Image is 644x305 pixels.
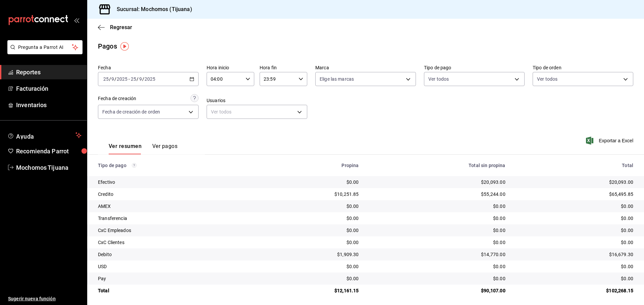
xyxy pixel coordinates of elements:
div: Pay [98,275,251,282]
div: Ver todos [207,105,307,119]
button: Pregunta a Parrot AI [7,40,83,54]
span: / [142,76,144,82]
label: Usuarios [207,98,307,103]
label: Tipo de orden [533,65,633,70]
label: Hora inicio [207,65,254,70]
div: $0.00 [261,203,359,210]
div: Transferencia [98,215,251,222]
div: $65,495.85 [516,191,633,198]
input: -- [139,76,142,82]
label: Hora fin [260,65,307,70]
div: $0.00 [516,275,633,282]
div: Credito [98,191,251,198]
div: Efectivo [98,179,251,185]
div: $0.00 [369,203,505,210]
span: / [137,76,139,82]
button: Ver pagos [152,143,177,154]
div: Tipo de pago [98,163,251,168]
div: $0.00 [369,239,505,246]
div: $0.00 [261,275,359,282]
span: Ver todos [428,76,449,82]
label: Fecha [98,65,199,70]
div: $0.00 [261,239,359,246]
div: $0.00 [369,227,505,234]
div: Fecha de creación [98,95,136,102]
div: Debito [98,251,251,258]
svg: Los pagos realizados con Pay y otras terminales son montos brutos. [132,163,137,168]
div: $16,679.30 [516,251,633,258]
div: $0.00 [516,263,633,270]
div: $14,770.00 [369,251,505,258]
div: $0.00 [516,203,633,210]
div: $0.00 [261,179,359,185]
div: CxC Clientes [98,239,251,246]
span: Pregunta a Parrot AI [18,44,72,51]
input: -- [111,76,114,82]
input: -- [103,76,109,82]
div: AMEX [98,203,251,210]
span: Ayuda [16,131,73,139]
div: $55,244.00 [369,191,505,198]
span: Recomienda Parrot [16,147,82,156]
div: Total [98,287,251,294]
img: Tooltip marker [120,42,129,51]
span: Sugerir nueva función [8,295,82,302]
div: $102,268.15 [516,287,633,294]
span: - [128,76,130,82]
span: Mochomos Tijuana [16,163,82,172]
label: Marca [315,65,416,70]
div: CxC Empleados [98,227,251,234]
span: Fecha de creación de orden [102,108,160,115]
input: ---- [116,76,128,82]
span: Facturación [16,84,82,93]
button: Ver resumen [109,143,142,154]
div: $10,251.85 [261,191,359,198]
div: $12,161.15 [261,287,359,294]
div: Total [516,163,633,168]
div: $1,909.30 [261,251,359,258]
div: $0.00 [516,227,633,234]
span: / [114,76,116,82]
div: $0.00 [369,215,505,222]
span: Ver todos [537,76,557,82]
a: Pregunta a Parrot AI [5,49,83,56]
label: Tipo de pago [424,65,525,70]
span: Elige las marcas [320,76,354,82]
input: ---- [144,76,156,82]
div: Pagos [98,41,117,51]
div: $20,093.00 [516,179,633,185]
div: $0.00 [369,263,505,270]
button: Regresar [98,24,132,30]
div: navigation tabs [109,143,177,154]
input: -- [130,76,137,82]
button: open_drawer_menu [74,17,79,23]
div: Propina [261,163,359,168]
div: $0.00 [261,227,359,234]
div: $0.00 [261,215,359,222]
h3: Sucursal: Mochomos (Tijuana) [111,5,192,13]
div: $90,107.00 [369,287,505,294]
div: USD [98,263,251,270]
button: Exportar a Excel [587,137,633,145]
div: $0.00 [516,215,633,222]
div: $0.00 [516,239,633,246]
div: $20,093.00 [369,179,505,185]
span: Regresar [110,24,132,30]
div: Total sin propina [369,163,505,168]
div: $0.00 [261,263,359,270]
span: Inventarios [16,100,82,109]
span: Reportes [16,68,82,77]
span: / [109,76,111,82]
div: $0.00 [369,275,505,282]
